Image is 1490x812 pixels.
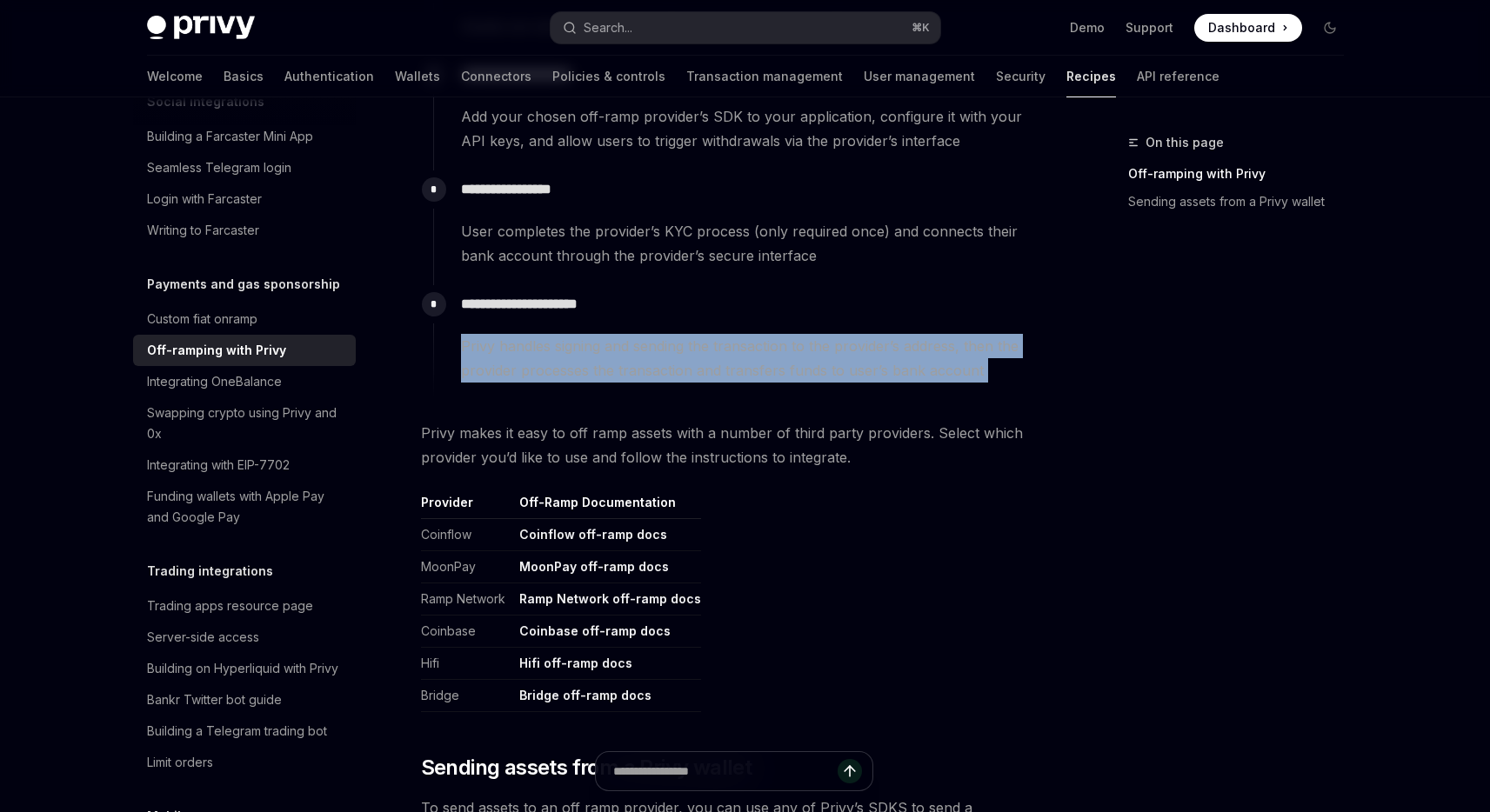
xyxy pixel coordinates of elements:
[461,104,1047,153] span: Add your chosen off-ramp provider’s SDK to your application, configure it with your API keys, and...
[147,561,273,582] h5: Trading integrations
[133,590,356,622] a: Trading apps resource page
[421,519,512,551] td: Coinflow
[512,494,701,519] th: Off-Ramp Documentation
[584,17,632,38] div: Search...
[395,56,440,97] a: Wallets
[147,486,345,528] div: Funding wallets with Apple Pay and Google Pay
[519,591,701,607] a: Ramp Network off-ramp docs
[1128,160,1358,188] a: Off-ramping with Privy
[686,56,843,97] a: Transaction management
[147,596,313,616] div: Trading apps resource page
[996,56,1046,97] a: Security
[147,309,257,329] div: Custom fiat onramp
[1126,19,1173,37] a: Support
[133,152,356,183] a: Seamless Telegram login
[147,455,290,476] div: Integrating with EIP-7702
[133,335,356,366] a: Off-ramping with Privy
[147,16,255,40] img: dark logo
[224,56,264,97] a: Basics
[1316,14,1344,42] button: Toggle dark mode
[133,715,356,747] a: Building a Telegram trading bot
[133,397,356,449] a: Swapping crypto using Privy and 0x
[133,215,356,246] a: Writing to Farcaster
[1066,56,1116,97] a: Recipes
[133,303,356,335] a: Custom fiat onramp
[147,721,327,742] div: Building a Telegram trading bot
[147,340,286,361] div: Off-ramping with Privy
[461,219,1047,268] span: User completes the provider’s KYC process (only required once) and connects their bank account th...
[147,627,259,648] div: Server-side access
[147,371,282,392] div: Integrating OneBalance
[1208,19,1275,37] span: Dashboard
[551,12,940,43] button: Search...⌘K
[133,121,356,152] a: Building a Farcaster Mini App
[421,648,512,680] td: Hifi
[284,56,374,97] a: Authentication
[147,274,340,295] h5: Payments and gas sponsorship
[421,494,512,519] th: Provider
[519,527,667,542] a: Coinflow off-ramp docs
[133,653,356,684] a: Building on Hyperliquid with Privy
[1146,132,1224,153] span: On this page
[147,658,338,679] div: Building on Hyperliquid with Privy
[147,126,313,147] div: Building a Farcaster Mini App
[519,688,651,703] a: Bridge off-ramp docs
[133,183,356,215] a: Login with Farcaster
[421,583,512,616] td: Ramp Network
[864,56,975,97] a: User management
[613,752,838,790] input: Ask a question...
[461,56,531,97] a: Connectors
[519,656,632,671] a: Hifi off-ramp docs
[147,189,262,210] div: Login with Farcaster
[552,56,665,97] a: Policies & controls
[133,622,356,653] a: Server-side access
[838,759,862,783] button: Send message
[1070,19,1105,37] a: Demo
[133,684,356,715] a: Bankr Twitter bot guide
[461,334,1047,383] span: Privy handles signing and sending the transaction to the provider’s address, then the provider pr...
[147,403,345,444] div: Swapping crypto using Privy and 0x
[133,449,356,481] a: Integrating with EIP-7702
[1194,14,1302,42] a: Dashboard
[147,220,259,241] div: Writing to Farcaster
[519,623,671,639] a: Coinbase off-ramp docs
[1137,56,1219,97] a: API reference
[147,752,213,773] div: Limit orders
[133,366,356,397] a: Integrating OneBalance
[421,551,512,583] td: MoonPay
[421,616,512,648] td: Coinbase
[147,157,291,178] div: Seamless Telegram login
[1128,188,1358,216] a: Sending assets from a Privy wallet
[133,481,356,533] a: Funding wallets with Apple Pay and Google Pay
[421,421,1048,469] span: Privy makes it easy to off ramp assets with a number of third party providers. Select which provi...
[147,689,282,710] div: Bankr Twitter bot guide
[421,680,512,712] td: Bridge
[519,559,669,575] a: MoonPay off-ramp docs
[147,56,203,97] a: Welcome
[912,21,930,35] span: ⌘ K
[133,747,356,778] a: Limit orders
